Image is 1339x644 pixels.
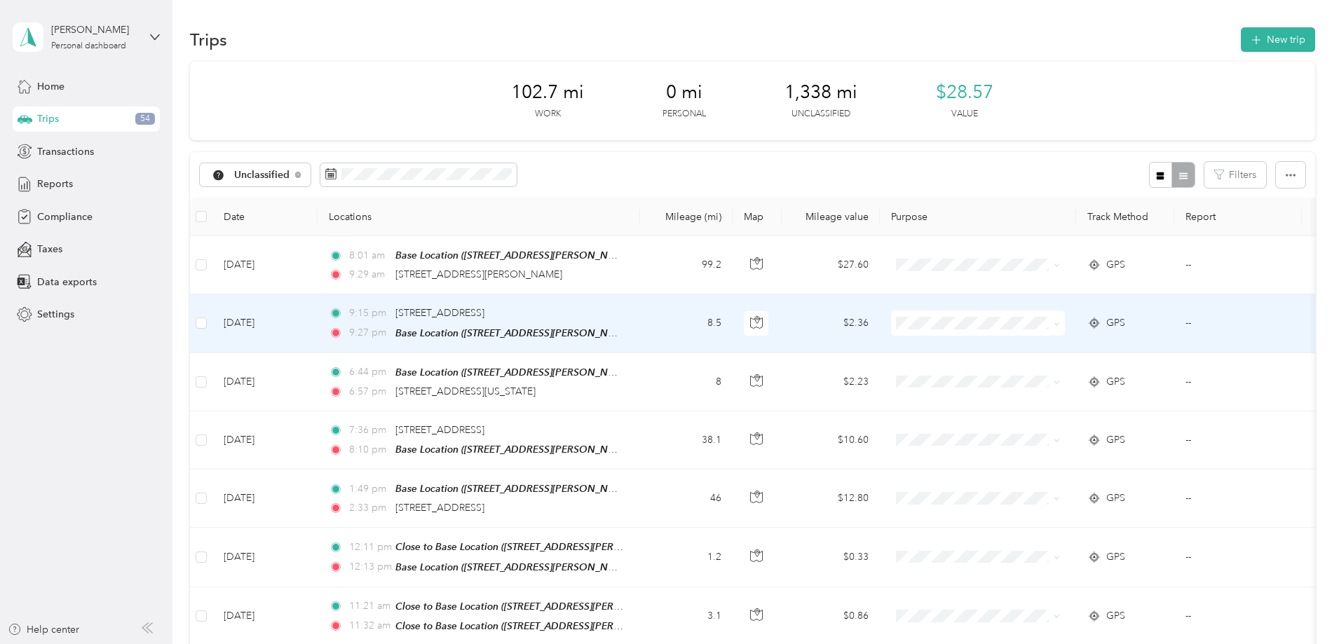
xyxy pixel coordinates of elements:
span: GPS [1106,374,1125,390]
span: [STREET_ADDRESS] [395,307,484,319]
h1: Trips [190,32,227,47]
td: 1.2 [640,528,733,587]
span: GPS [1106,432,1125,448]
button: New trip [1241,27,1315,52]
button: Filters [1204,162,1266,188]
span: 12:11 pm [349,540,389,555]
p: Value [951,108,978,121]
td: [DATE] [212,528,318,587]
span: [STREET_ADDRESS] [395,424,484,436]
span: Transactions [37,144,94,159]
th: Mileage value [782,198,880,236]
td: -- [1174,236,1302,294]
span: Trips [37,111,59,126]
td: $2.36 [782,294,880,352]
span: 102.7 mi [511,81,584,104]
td: 46 [640,470,733,528]
th: Report [1174,198,1302,236]
td: $12.80 [782,470,880,528]
span: GPS [1106,549,1125,565]
th: Track Method [1076,198,1174,236]
span: Compliance [37,210,93,224]
span: 9:27 pm [349,325,389,341]
td: [DATE] [212,294,318,352]
span: $28.57 [936,81,993,104]
p: Unclassified [791,108,850,121]
span: 9:15 pm [349,306,389,321]
span: 12:13 pm [349,559,389,575]
th: Map [733,198,782,236]
span: Base Location ([STREET_ADDRESS][PERSON_NAME][US_STATE]) [395,561,684,573]
span: Base Location ([STREET_ADDRESS][PERSON_NAME][US_STATE]) [395,327,684,339]
span: Unclassified [234,170,290,180]
span: 54 [135,113,155,125]
td: 99.2 [640,236,733,294]
td: -- [1174,353,1302,411]
td: -- [1174,470,1302,528]
th: Mileage (mi) [640,198,733,236]
span: 1:49 pm [349,481,389,497]
span: 8:10 pm [349,442,389,458]
span: Reports [37,177,73,191]
span: 11:21 am [349,598,389,614]
p: Work [535,108,561,121]
span: Base Location ([STREET_ADDRESS][PERSON_NAME][US_STATE]) [395,483,684,495]
span: 6:44 pm [349,364,389,380]
p: Personal [662,108,706,121]
td: -- [1174,528,1302,587]
td: 8.5 [640,294,733,352]
span: Settings [37,307,74,322]
span: 2:33 pm [349,500,389,516]
td: [DATE] [212,353,318,411]
td: [DATE] [212,236,318,294]
span: 9:29 am [349,267,389,282]
span: 8:01 am [349,248,389,263]
span: 1,338 mi [784,81,857,104]
span: 0 mi [666,81,702,104]
span: Base Location ([STREET_ADDRESS][PERSON_NAME][US_STATE]) [395,366,684,378]
td: 8 [640,353,733,411]
td: -- [1174,294,1302,352]
span: Taxes [37,242,62,256]
span: 7:36 pm [349,423,389,438]
span: GPS [1106,491,1125,506]
span: GPS [1106,257,1125,273]
th: Locations [318,198,640,236]
span: Close to Base Location ([STREET_ADDRESS][PERSON_NAME], [GEOGRAPHIC_DATA], [US_STATE]) [395,620,833,632]
span: [STREET_ADDRESS] [395,502,484,514]
span: 6:57 pm [349,384,389,399]
td: [DATE] [212,411,318,470]
td: [DATE] [212,470,318,528]
span: [STREET_ADDRESS][PERSON_NAME] [395,268,562,280]
span: GPS [1106,315,1125,331]
td: 38.1 [640,411,733,470]
td: $0.33 [782,528,880,587]
span: Base Location ([STREET_ADDRESS][PERSON_NAME][US_STATE]) [395,249,684,261]
span: Data exports [37,275,97,289]
td: $10.60 [782,411,880,470]
iframe: Everlance-gr Chat Button Frame [1260,566,1339,644]
span: Close to Base Location ([STREET_ADDRESS][PERSON_NAME], [GEOGRAPHIC_DATA], [US_STATE]) [395,601,833,612]
td: -- [1174,411,1302,470]
button: Help center [8,622,79,637]
td: $27.60 [782,236,880,294]
th: Date [212,198,318,236]
span: Close to Base Location ([STREET_ADDRESS][PERSON_NAME], [GEOGRAPHIC_DATA], [US_STATE]) [395,541,833,553]
span: 11:32 am [349,618,389,633]
div: [PERSON_NAME] [51,22,139,37]
div: Personal dashboard [51,42,126,50]
span: Home [37,79,64,94]
span: Base Location ([STREET_ADDRESS][PERSON_NAME][US_STATE]) [395,444,684,455]
span: GPS [1106,608,1125,624]
th: Purpose [880,198,1076,236]
td: $2.23 [782,353,880,411]
span: [STREET_ADDRESS][US_STATE] [395,385,536,397]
